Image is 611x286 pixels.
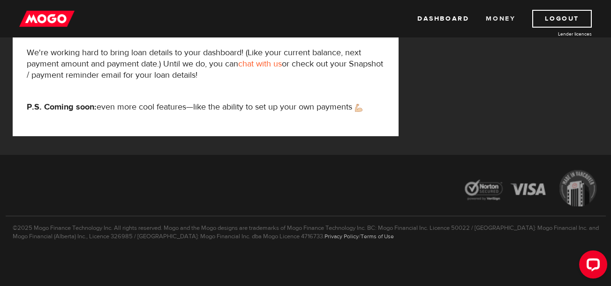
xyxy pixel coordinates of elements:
[19,10,75,28] img: mogo_logo-11ee424be714fa7cbb0f0f49df9e16ec.png
[417,10,469,28] a: Dashboard
[572,247,611,286] iframe: LiveChat chat widget
[521,30,592,37] a: Lender licences
[324,233,359,240] a: Privacy Policy
[456,163,606,216] img: legal-icons-92a2ffecb4d32d839781d1b4e4802d7b.png
[532,10,592,28] a: Logout
[27,102,385,113] p: even more cool features—like the ability to set up your own payments
[6,216,606,241] p: ©2025 Mogo Finance Technology Inc. All rights reserved. Mogo and the Mogo designs are trademarks ...
[486,10,515,28] a: Money
[355,104,362,112] img: strong arm emoji
[361,233,394,240] a: Terms of Use
[27,102,97,112] strong: P.S. Coming soon:
[27,47,385,81] p: We're working hard to bring loan details to your dashboard! (Like your current balance, next paym...
[238,59,282,69] a: chat with us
